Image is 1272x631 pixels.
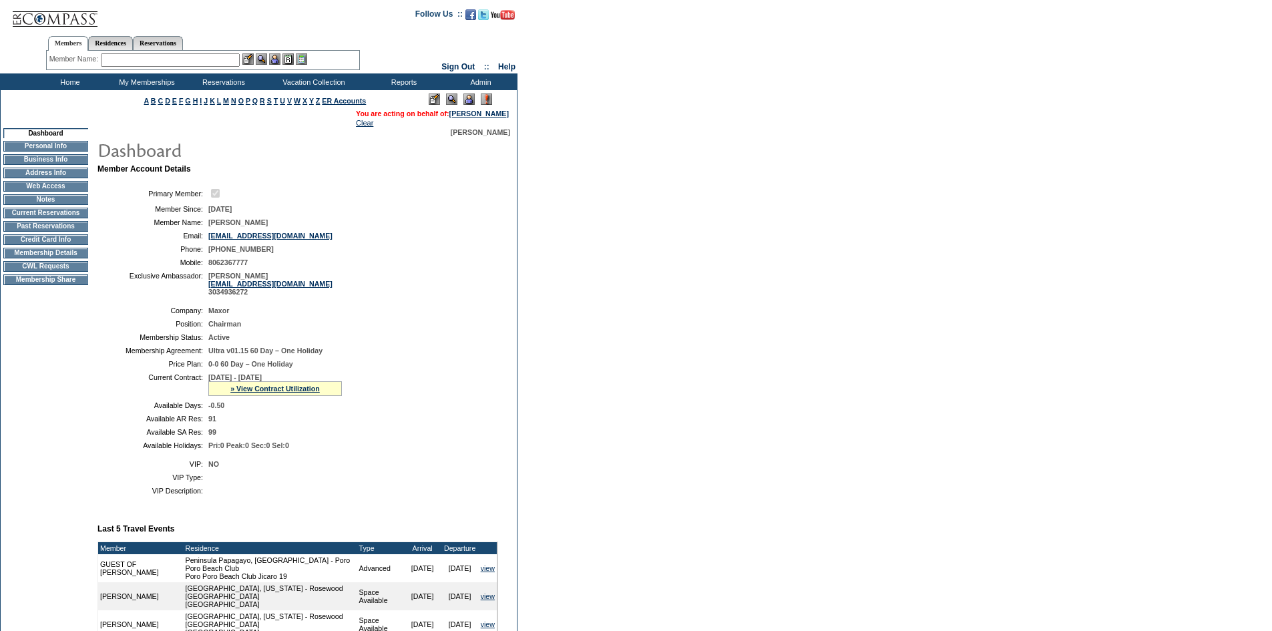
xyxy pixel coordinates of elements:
[3,221,88,232] td: Past Reservations
[465,13,476,21] a: Become our fan on Facebook
[208,320,241,328] span: Chairman
[184,542,357,554] td: Residence
[103,428,203,436] td: Available SA Res:
[356,119,373,127] a: Clear
[246,97,250,105] a: P
[296,53,307,65] img: b_calculator.gif
[484,62,489,71] span: ::
[103,487,203,495] td: VIP Description:
[98,554,184,582] td: GUEST OF [PERSON_NAME]
[103,272,203,296] td: Exclusive Ambassador:
[3,181,88,192] td: Web Access
[103,373,203,396] td: Current Contract:
[242,53,254,65] img: b_edit.gif
[208,360,293,368] span: 0-0 60 Day – One Holiday
[208,280,333,288] a: [EMAIL_ADDRESS][DOMAIN_NAME]
[287,97,292,105] a: V
[208,205,232,213] span: [DATE]
[3,234,88,245] td: Credit Card Info
[3,168,88,178] td: Address Info
[441,582,479,610] td: [DATE]
[256,53,267,65] img: View
[184,582,357,610] td: [GEOGRAPHIC_DATA], [US_STATE] - Rosewood [GEOGRAPHIC_DATA] [GEOGRAPHIC_DATA]
[97,136,364,163] img: pgTtlDashboard.gif
[208,428,216,436] span: 99
[30,73,107,90] td: Home
[158,97,163,105] a: C
[103,232,203,240] td: Email:
[103,441,203,449] td: Available Holidays:
[478,9,489,20] img: Follow us on Twitter
[185,97,190,105] a: G
[208,415,216,423] span: 91
[280,97,285,105] a: U
[478,13,489,21] a: Follow us on Twitter
[322,97,366,105] a: ER Accounts
[357,582,404,610] td: Space Available
[184,554,357,582] td: Peninsula Papagayo, [GEOGRAPHIC_DATA] - Poro Poro Beach Club Poro Poro Beach Club Jicaro 19
[217,97,221,105] a: L
[208,272,333,296] span: [PERSON_NAME] 3034936272
[356,110,509,118] span: You are acting on behalf of:
[231,97,236,105] a: N
[260,73,364,90] td: Vacation Collection
[165,97,170,105] a: D
[184,73,260,90] td: Reservations
[208,218,268,226] span: [PERSON_NAME]
[465,9,476,20] img: Become our fan on Facebook
[446,93,457,105] img: View Mode
[210,97,215,105] a: K
[309,97,314,105] a: Y
[429,93,440,105] img: Edit Mode
[441,542,479,554] td: Departure
[49,53,101,65] div: Member Name:
[481,620,495,628] a: view
[230,385,320,393] a: » View Contract Utilization
[491,13,515,21] a: Subscribe to our YouTube Channel
[404,542,441,554] td: Arrival
[208,373,262,381] span: [DATE] - [DATE]
[98,582,184,610] td: [PERSON_NAME]
[302,97,307,105] a: X
[103,306,203,314] td: Company:
[103,320,203,328] td: Position:
[97,524,174,534] b: Last 5 Travel Events
[3,128,88,138] td: Dashboard
[208,232,333,240] a: [EMAIL_ADDRESS][DOMAIN_NAME]
[200,97,202,105] a: I
[103,460,203,468] td: VIP:
[491,10,515,20] img: Subscribe to our YouTube Channel
[357,554,404,582] td: Advanced
[103,333,203,341] td: Membership Status:
[357,542,404,554] td: Type
[98,542,184,554] td: Member
[204,97,208,105] a: J
[103,473,203,481] td: VIP Type:
[415,8,463,24] td: Follow Us ::
[364,73,441,90] td: Reports
[103,360,203,368] td: Price Plan:
[97,164,191,174] b: Member Account Details
[3,141,88,152] td: Personal Info
[3,248,88,258] td: Membership Details
[441,73,517,90] td: Admin
[3,208,88,218] td: Current Reservations
[103,205,203,213] td: Member Since:
[252,97,258,105] a: Q
[294,97,300,105] a: W
[208,306,229,314] span: Maxor
[267,97,272,105] a: S
[133,36,183,50] a: Reservations
[208,401,224,409] span: -0.50
[107,73,184,90] td: My Memberships
[441,554,479,582] td: [DATE]
[498,62,515,71] a: Help
[151,97,156,105] a: B
[208,333,230,341] span: Active
[463,93,475,105] img: Impersonate
[172,97,177,105] a: E
[208,441,289,449] span: Pri:0 Peak:0 Sec:0 Sel:0
[179,97,184,105] a: F
[451,128,510,136] span: [PERSON_NAME]
[48,36,89,51] a: Members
